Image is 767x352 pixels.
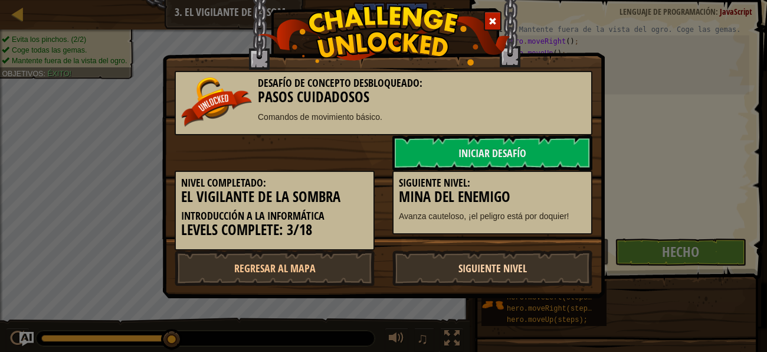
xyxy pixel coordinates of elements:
[181,210,368,222] h5: Introducción a la Informática
[399,177,586,189] h5: Siguiente nivel:
[181,177,368,189] h5: Nivel completado:
[181,222,368,238] h3: Levels Complete: 3/18
[181,77,252,127] img: unlocked_banner.png
[399,189,586,205] h3: Mina del Enemigo
[181,89,586,105] h3: Pasos Cuidadosos
[258,76,422,90] span: Desafío de Concepto Desbloqueado:
[175,250,375,286] a: Regresar al mapa
[257,5,510,66] img: challenge_unlocked.png
[181,111,586,123] p: Comandos de movimiento básico.
[392,135,592,171] a: Iniciar Desafío
[181,189,368,205] h3: El vigilante de la sombra
[399,210,586,222] p: Avanza cauteloso, ¡el peligro está por doquier!
[392,250,592,286] a: Siguiente nivel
